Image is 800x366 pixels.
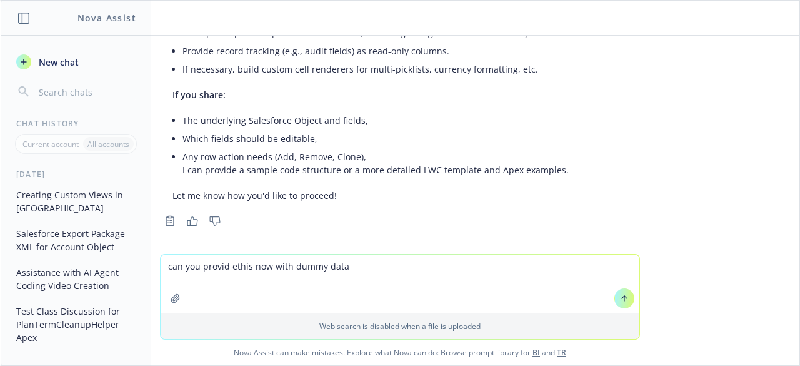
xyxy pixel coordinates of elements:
[172,189,627,202] p: Let me know how you'd like to proceed!
[182,111,627,130] li: The underlying Salesforce Object and fields,
[77,11,136,24] h1: Nova Assist
[532,347,540,358] a: BI
[11,185,141,218] button: Creating Custom Views in [GEOGRAPHIC_DATA]
[182,130,627,148] li: Which fields should be editable,
[6,340,794,365] span: Nova Assist can make mistakes. Explore what Nova can do: Browse prompt library for and
[22,139,79,150] p: Current account
[168,321,632,332] p: Web search is disabled when a file is uploaded
[205,212,225,230] button: Thumbs down
[161,255,639,313] textarea: can you provid ethis now with dummy data
[182,60,627,78] li: If necessary, build custom cell renderers for multi-picklists, currency formatting, etc.
[87,139,129,150] p: All accounts
[182,42,627,60] li: Provide record tracking (e.g., audit fields) as read-only columns.
[172,89,226,101] span: If you share:
[36,83,136,101] input: Search chats
[36,56,79,69] span: New chat
[11,223,141,257] button: Salesforce Export Package XML for Account Object
[1,118,151,129] div: Chat History
[11,51,141,73] button: New chat
[557,347,566,358] a: TR
[11,262,141,296] button: Assistance with AI Agent Coding Video Creation
[11,301,141,348] button: Test Class Discussion for PlanTermCleanupHelper Apex
[164,215,176,226] svg: Copy to clipboard
[1,169,151,180] div: [DATE]
[182,148,627,179] li: Any row action needs (Add, Remove, Clone), I can provide a sample code structure or a more detail...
